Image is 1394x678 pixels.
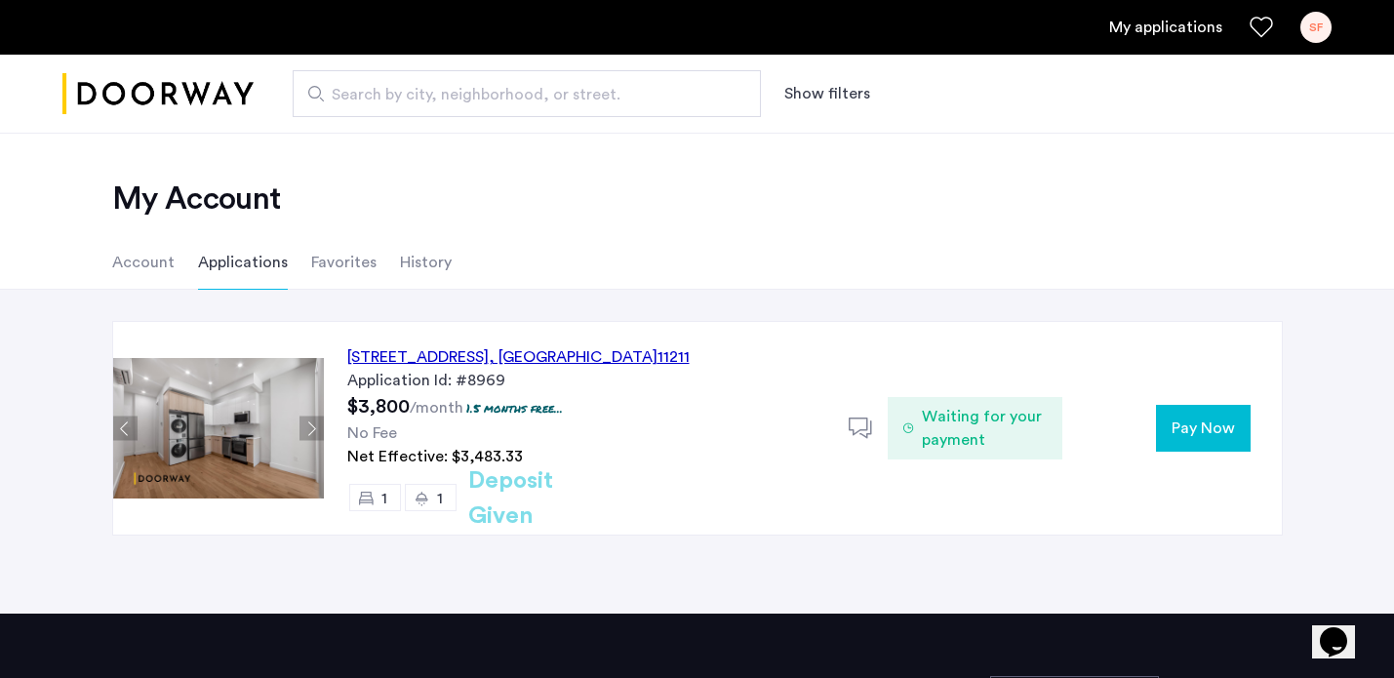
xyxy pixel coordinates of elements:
[347,425,397,441] span: No Fee
[293,70,761,117] input: Apartment Search
[1300,12,1332,43] div: SF
[311,235,377,290] li: Favorites
[1312,600,1374,658] iframe: chat widget
[489,349,657,365] span: , [GEOGRAPHIC_DATA]
[347,397,410,417] span: $3,800
[62,58,254,131] img: logo
[410,400,463,416] sub: /month
[347,369,825,392] div: Application Id: #8969
[113,358,324,499] img: Apartment photo
[347,345,690,369] div: [STREET_ADDRESS] 11211
[922,405,1048,452] span: Waiting for your payment
[299,417,324,441] button: Next apartment
[112,179,1283,219] h2: My Account
[437,491,443,506] span: 1
[1250,16,1273,39] a: Favorites
[198,235,288,290] li: Applications
[112,235,175,290] li: Account
[62,58,254,131] a: Cazamio logo
[400,235,452,290] li: History
[784,82,870,105] button: Show or hide filters
[381,491,387,506] span: 1
[468,463,623,534] h2: Deposit Given
[1156,405,1251,452] button: button
[332,83,706,106] span: Search by city, neighborhood, or street.
[466,400,563,417] p: 1.5 months free...
[347,449,523,464] span: Net Effective: $3,483.33
[113,417,138,441] button: Previous apartment
[1172,417,1235,440] span: Pay Now
[1109,16,1222,39] a: My application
